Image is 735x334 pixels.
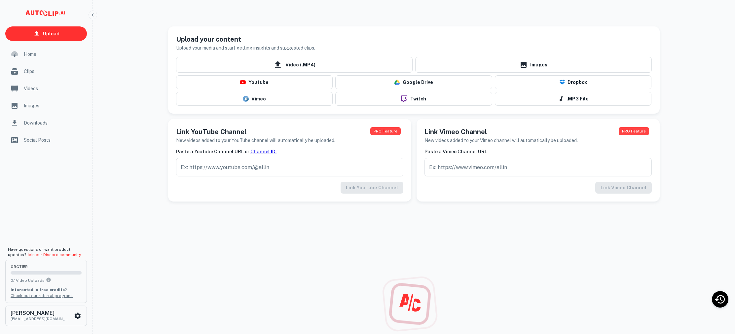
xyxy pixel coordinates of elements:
span: This feature is available to PRO users only. Upgrade your plan now! [370,127,400,135]
svg: You can upload 0 videos per month on the org tier. Upgrade to upload more. [46,277,51,282]
a: Images [415,57,652,73]
button: Youtube [176,75,333,89]
img: drive-logo.png [394,79,400,85]
span: Social Posts [24,136,83,144]
h6: [PERSON_NAME] [11,311,70,316]
span: Have questions or want product updates? [8,247,82,257]
span: Videos [24,85,83,92]
a: Channel ID. [250,149,277,154]
img: twitch-logo.png [398,95,410,102]
a: Join our Discord community. [27,252,82,257]
span: Video (.MP4) [176,57,413,73]
img: youtube-logo.png [240,80,246,84]
h5: Link Vimeo Channel [424,127,578,137]
p: Interested in free credits? [11,287,82,293]
h5: Upload your content [176,34,315,44]
button: orgTier0/-Video UploadsYou can upload 0 videos per month on the org tier. Upgrade to upload more.... [5,260,87,303]
h6: New videos added to your Vimeo channel will automatically be uploaded. [424,137,578,144]
h6: New videos added to your YouTube channel will automatically be uploaded. [176,137,335,144]
span: Downloads [24,119,83,127]
h6: Upload your media and start getting insights and suggested clips. [176,44,315,52]
a: Videos [5,81,87,96]
span: Images [24,102,83,109]
a: Check out our referral program. [11,293,73,298]
h5: Link YouTube Channel [176,127,335,137]
input: Ex: https://www.youtube.com/@allin [176,158,403,176]
button: [PERSON_NAME][EMAIL_ADDRESS][DOMAIN_NAME] [5,306,87,326]
p: Upload [43,30,59,37]
img: vimeo-logo.svg [243,96,249,102]
img: Dropbox Logo [560,80,565,85]
h6: Paste a Youtube Channel URL or [176,148,403,155]
a: Clips [5,63,87,79]
button: Vimeo [176,92,333,106]
p: 0 / - Video Uploads [11,277,82,283]
button: Google Drive [335,75,492,89]
a: Images [5,98,87,114]
button: .MP3 File [495,92,652,106]
span: Home [24,51,83,58]
a: Downloads [5,115,87,131]
button: Twitch [335,92,492,106]
p: [EMAIL_ADDRESS][DOMAIN_NAME] [11,316,70,322]
span: This feature is available to PRO users only. Upgrade your plan now! [619,127,649,135]
h6: Paste a Vimeo Channel URL [424,148,652,155]
input: Ex: https://www.vimeo.com/allin [424,158,652,176]
a: Home [5,46,87,62]
span: Clips [24,68,83,75]
a: Social Posts [5,132,87,148]
button: Dropbox [495,75,652,89]
div: Recent Activity [712,291,728,308]
a: Upload [5,26,87,41]
span: org Tier [11,265,82,269]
